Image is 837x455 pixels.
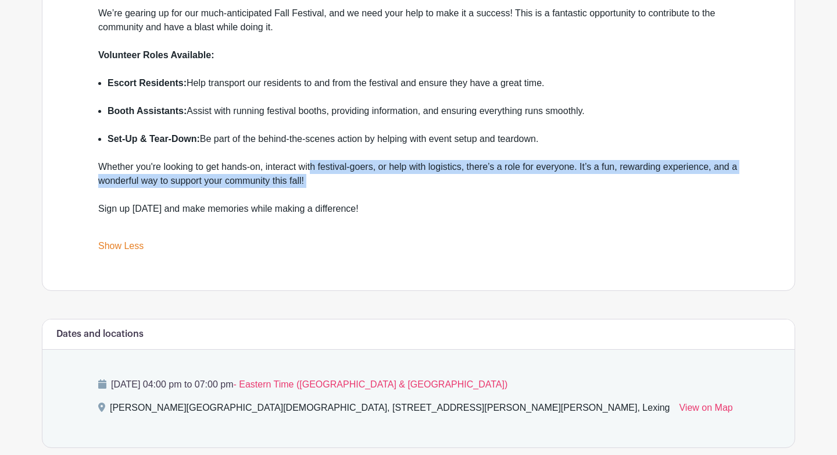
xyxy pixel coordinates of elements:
h6: Dates and locations [56,329,144,340]
a: View on Map [679,401,732,420]
a: Show Less [98,241,144,255]
strong: Booth Assistants: [108,106,187,116]
li: Help transport our residents to and from the festival and ensure they have a great time. [108,76,739,104]
div: Whether you're looking to get hands-on, interact with festival-goers, or help with logistics, the... [98,160,739,202]
div: [PERSON_NAME][GEOGRAPHIC_DATA][DEMOGRAPHIC_DATA], [STREET_ADDRESS][PERSON_NAME][PERSON_NAME], Lexing [110,401,670,420]
li: Assist with running festival booths, providing information, and ensuring everything runs smoothly. [108,104,739,132]
div: Sign up [DATE] and make memories while making a difference! [98,202,739,230]
p: [DATE] 04:00 pm to 07:00 pm [98,378,739,392]
span: - Eastern Time ([GEOGRAPHIC_DATA] & [GEOGRAPHIC_DATA]) [233,379,507,389]
li: Be part of the behind-the-scenes action by helping with event setup and teardown. [108,132,739,160]
strong: Volunteer Roles Available: [98,50,214,60]
strong: Set-Up & Tear-Down: [108,134,200,144]
strong: Escort Residents: [108,78,187,88]
div: We’re gearing up for our much-anticipated Fall Festival, and we need your help to make it a succe... [98,6,739,48]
